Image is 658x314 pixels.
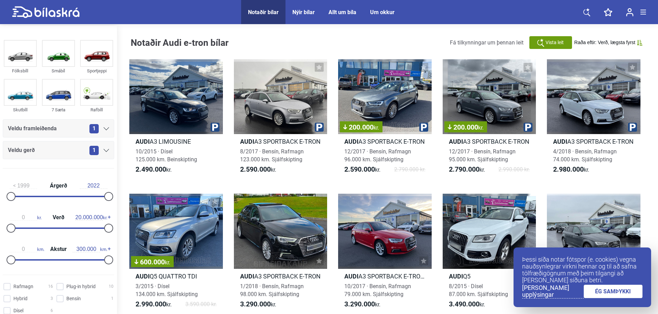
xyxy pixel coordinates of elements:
a: Notaðir bílar [248,9,279,16]
b: Audi [240,273,254,280]
span: kr. [240,300,276,308]
span: kr. [449,300,485,308]
span: 10/2017 · Bensín, Rafmagn 79.000 km. Sjálfskipting [344,283,411,297]
span: Fá tilkynningar um þennan leit [450,39,524,46]
span: 10 [109,283,114,290]
b: Audi [344,138,358,145]
b: 3.290.000 [344,300,375,308]
b: 3.290.000 [240,300,271,308]
b: Audi [136,138,150,145]
span: kr. [75,214,107,221]
span: kr. [344,300,380,308]
span: kr. [240,165,276,174]
span: Plug-in hybrid [66,283,96,290]
span: 10/2015 · Dísel 125.000 km. Beinskipting [136,148,197,163]
h2: Q5 [443,272,536,280]
span: kr. [553,165,589,174]
img: user-login.svg [626,8,634,17]
h2: Q5 QUATTRO TDI [129,272,223,280]
span: Hybrid [13,295,28,302]
span: kr. [165,259,170,266]
span: 600.000 [134,259,170,265]
b: Audi [240,138,254,145]
span: 16 [48,283,53,290]
div: Fólksbíll [4,67,37,75]
span: Veldu framleiðenda [8,124,57,133]
img: parking.png [524,123,532,132]
b: 2.980.000 [553,165,584,173]
span: Raða eftir: Verð, lægsta fyrst [574,40,635,45]
h2: A3 SPORTBACK E-TRON [443,138,536,145]
img: parking.png [315,123,324,132]
div: 7 Sæta [42,106,75,114]
span: 1 [111,295,114,302]
p: Þessi síða notar fótspor (e. cookies) vegna nauðsynlegrar virkni hennar og til að safna tölfræðig... [522,256,643,284]
a: [PERSON_NAME] upplýsingar [522,284,584,298]
b: 2.590.000 [240,165,271,173]
span: 1 [89,146,99,155]
span: 12/2017 · Bensín, Rafmagn 96.000 km. Sjálfskipting [344,148,411,163]
b: 3.490.000 [449,300,479,308]
a: ÉG SAMÞYKKI [584,285,643,298]
b: 2.790.000 [449,165,479,173]
h2: A3 SPORTBACK E-TRON [234,272,327,280]
span: km. [73,246,107,252]
b: 3.690.000 [553,300,584,308]
a: AudiA3 SPORTBACK E-TRON4/2018 · Bensín, Rafmagn74.000 km. Sjálfskipting2.980.000kr. [547,59,640,180]
h1: Notaðir Audi e-tron bílar [131,38,237,47]
span: Akstur [48,246,68,252]
a: Allt um bíla [328,9,356,16]
a: AudiA3 SPORTBACK E-TRON8/2017 · Bensín, Rafmagn123.000 km. Sjálfskipting2.590.000kr. [234,59,327,180]
span: kr. [136,165,172,174]
span: 3.590.000 kr. [185,300,217,308]
img: parking.png [628,123,637,132]
span: Verð [51,215,66,220]
span: kr. [478,124,484,131]
span: Rafmagn [13,283,33,290]
span: 200.000 [343,124,379,131]
b: 2.490.000 [136,165,166,173]
span: 2.990.000 kr. [498,165,530,174]
span: Vista leit [546,39,564,46]
span: Veldu gerð [8,145,35,155]
a: Um okkur [370,9,395,16]
b: 2.990.000 [136,300,166,308]
h2: A3 SPORTBACK E-TRON DESIGN [338,272,432,280]
span: km. [10,246,44,252]
span: kr. [136,300,172,308]
div: Sportjeppi [80,67,113,75]
span: 12/2017 · Bensín, Rafmagn 95.000 km. Sjálfskipting [449,148,516,163]
b: Audi [553,138,567,145]
span: 8/2015 · Dísel 87.000 km. Sjálfskipting [449,283,508,297]
img: parking.png [211,123,219,132]
a: 200.000kr.AudiA3 SPORTBACK E-TRON12/2017 · Bensín, Rafmagn95.000 km. Sjálfskipting2.790.000kr.2.9... [443,59,536,180]
span: Árgerð [48,183,69,189]
h2: A3 SPORTBACK E-TRON [547,138,640,145]
div: Rafbíll [80,106,113,114]
a: Nýir bílar [292,9,315,16]
img: parking.png [419,123,428,132]
span: kr. [449,165,485,174]
span: kr. [374,124,379,131]
span: 2.790.000 kr. [394,165,425,174]
div: Skutbíll [4,106,37,114]
b: 2.590.000 [344,165,375,173]
span: 200.000 [448,124,484,131]
a: AudiA3 LIMOUSINE10/2015 · Dísel125.000 km. Beinskipting2.490.000kr. [129,59,223,180]
b: Audi [344,273,358,280]
button: Raða eftir: Verð, lægsta fyrst [574,40,643,45]
span: 1/2018 · Bensín, Rafmagn 98.000 km. Sjálfskipting [240,283,304,297]
span: 1 [89,124,99,133]
b: Audi [449,138,463,145]
span: kr. [10,214,42,221]
h2: A3 SPORTBACK E-TRON [338,138,432,145]
span: 4/2018 · Bensín, Rafmagn 74.000 km. Sjálfskipting [553,148,617,163]
a: 200.000kr.AudiA3 SPORTBACK E-TRON12/2017 · Bensín, Rafmagn96.000 km. Sjálfskipting2.590.000kr.2.7... [338,59,432,180]
span: 3 [51,295,53,302]
b: Audi [449,273,463,280]
span: 8/2017 · Bensín, Rafmagn 123.000 km. Sjálfskipting [240,148,304,163]
span: kr. [344,165,380,174]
